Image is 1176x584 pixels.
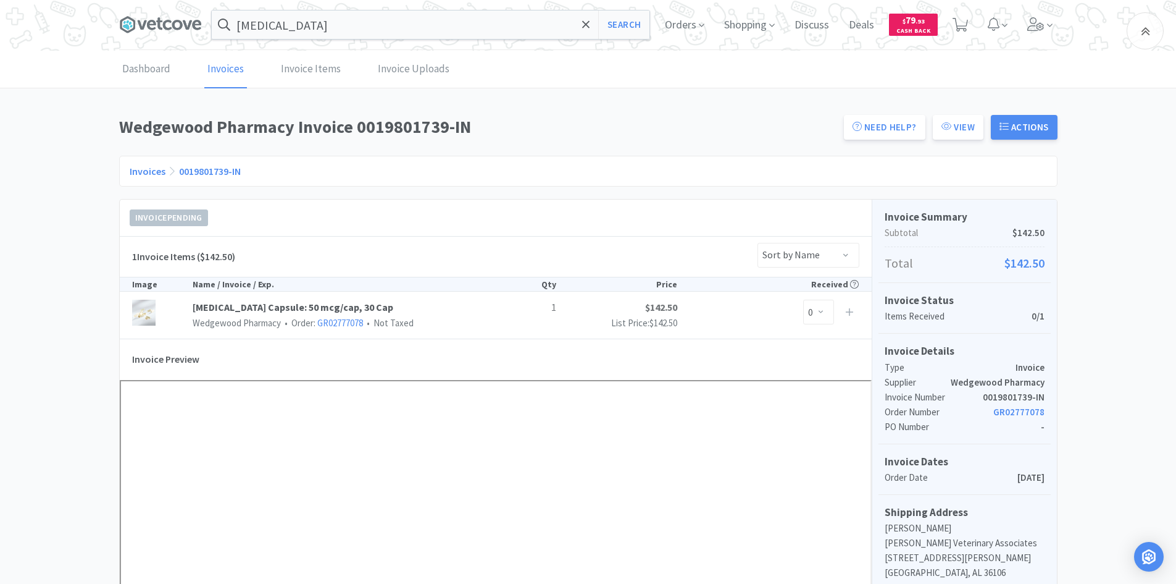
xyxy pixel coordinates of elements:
span: Invoice Pending [130,210,207,226]
h5: Invoice Summary [885,209,1045,226]
p: 0019801739-IN [983,390,1045,405]
a: Deals [844,20,879,31]
a: Need Help? [844,115,925,140]
h5: Invoice Details [885,343,1045,360]
a: Discuss [790,20,834,31]
span: Order: [281,317,363,329]
a: Invoice Uploads [375,51,452,88]
p: Subtotal [885,226,1045,240]
p: Order Date [885,470,1017,485]
h5: Invoice Dates [885,454,1045,470]
input: Search by item, sku, manufacturer, ingredient, size... [212,11,649,39]
a: $79.93Cash Back [889,8,938,41]
div: Name / Invoice / Exp. [193,277,496,291]
p: Supplier [885,375,951,390]
p: Order Number [885,405,993,420]
p: [STREET_ADDRESS][PERSON_NAME] [885,551,1045,565]
strong: $142.50 [645,301,677,313]
span: $ [903,17,906,25]
p: Items Received [885,309,1032,324]
span: Cash Back [896,28,930,36]
a: GR02777078 [317,317,363,329]
button: Actions [991,115,1057,140]
a: Invoices [204,51,247,88]
span: $142.50 [649,317,677,329]
div: Open Intercom Messenger [1134,542,1164,572]
a: GR02777078 [993,406,1045,418]
p: Invoice [1015,360,1045,375]
h5: Invoice Preview [132,345,199,374]
a: [MEDICAL_DATA] Capsule: 50 mcg/cap, 30 Cap [193,300,496,316]
span: • [283,317,290,329]
button: View [933,115,983,140]
h1: Wedgewood Pharmacy Invoice 0019801739-IN [119,113,836,141]
p: Total [885,253,1045,273]
a: 0019801739-IN [179,165,241,177]
a: Dashboard [119,51,173,88]
p: 0/1 [1032,309,1045,324]
a: Invoice Items [278,51,344,88]
span: Wedgewood Pharmacy [193,317,281,329]
p: 1 [495,300,556,316]
p: [PERSON_NAME] [885,521,1045,536]
span: Not Taxed [363,317,414,329]
span: . 93 [915,17,925,25]
div: Price [556,277,677,291]
p: - [1041,420,1045,434]
p: List Price: [556,316,677,331]
p: Type [885,360,1015,375]
p: [GEOGRAPHIC_DATA], AL 36106 [885,565,1045,580]
h5: Shipping Address [885,504,1045,521]
p: PO Number [885,420,1041,434]
p: Invoice Number [885,390,983,405]
button: Search [598,11,649,39]
p: Wedgewood Pharmacy [951,375,1045,390]
span: $142.50 [1004,253,1045,273]
h5: Invoice Status [885,292,1045,309]
span: • [365,317,372,329]
img: 634d1436b2f74814971afbde9b3efcec_146254.jpeg [132,300,156,326]
span: 79 [903,14,925,26]
p: [DATE] [1017,470,1045,485]
div: Image [132,277,193,291]
p: [PERSON_NAME] Veterinary Associates [885,536,1045,551]
h5: 1 Invoice Items ($142.50) [132,249,235,265]
a: Invoices [130,165,165,177]
div: Qty [495,277,556,291]
span: Received [811,279,859,290]
span: $142.50 [1012,226,1045,240]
